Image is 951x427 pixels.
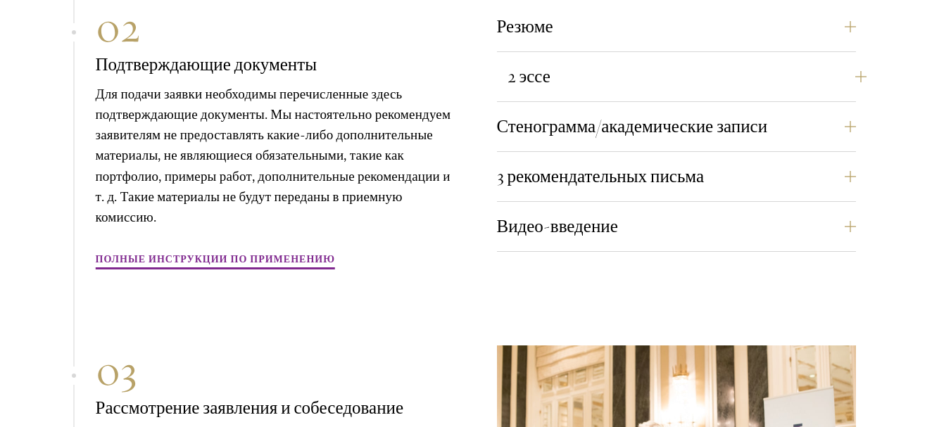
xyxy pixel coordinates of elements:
[497,165,705,187] font: 3 рекомендательных письма
[96,251,335,266] font: Полные инструкции по применению
[497,10,856,44] button: Резюме
[96,344,137,397] font: 03
[96,248,335,272] a: Полные инструкции по применению
[497,110,856,144] button: Стенограмма/академические записи
[508,60,867,94] button: 2 эссе
[96,84,451,227] font: Для подачи заявки необходимы перечисленные здесь подтверждающие документы. Мы настоятельно рекоме...
[497,15,553,37] font: Резюме
[96,1,141,53] font: 02
[497,215,618,237] font: Видео-введение
[96,53,317,75] font: Подтверждающие документы
[96,397,404,419] font: Рассмотрение заявления и собеседование
[497,160,856,193] button: 3 рекомендательных письма
[497,115,768,137] font: Стенограмма/академические записи
[508,65,550,87] font: 2 эссе
[497,210,856,243] button: Видео-введение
